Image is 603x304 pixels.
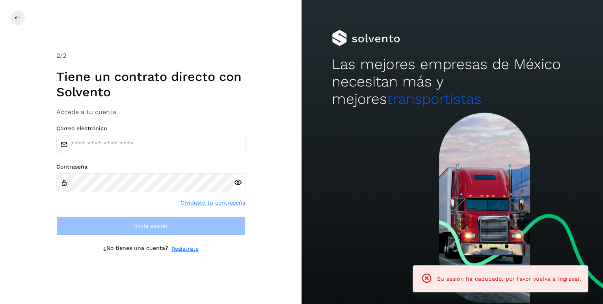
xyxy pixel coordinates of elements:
[387,90,482,107] span: transportistas
[56,163,246,170] label: Contraseña
[56,69,246,99] h1: Tiene un contrato directo con Solvento
[56,216,246,235] button: Inicia sesión
[56,125,246,132] label: Correo electrónico
[181,199,246,207] a: Olvidaste tu contraseña
[56,108,246,116] h3: Accede a tu cuenta
[56,52,60,59] span: 2
[437,276,581,282] span: Su sesión ha caducado, por favor vuelva a ingresar.
[56,51,246,60] div: /2
[103,245,168,253] p: ¿No tienes una cuenta?
[171,245,199,253] a: Regístrate
[134,223,167,229] span: Inicia sesión
[332,56,573,108] h2: Las mejores empresas de México necesitan más y mejores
